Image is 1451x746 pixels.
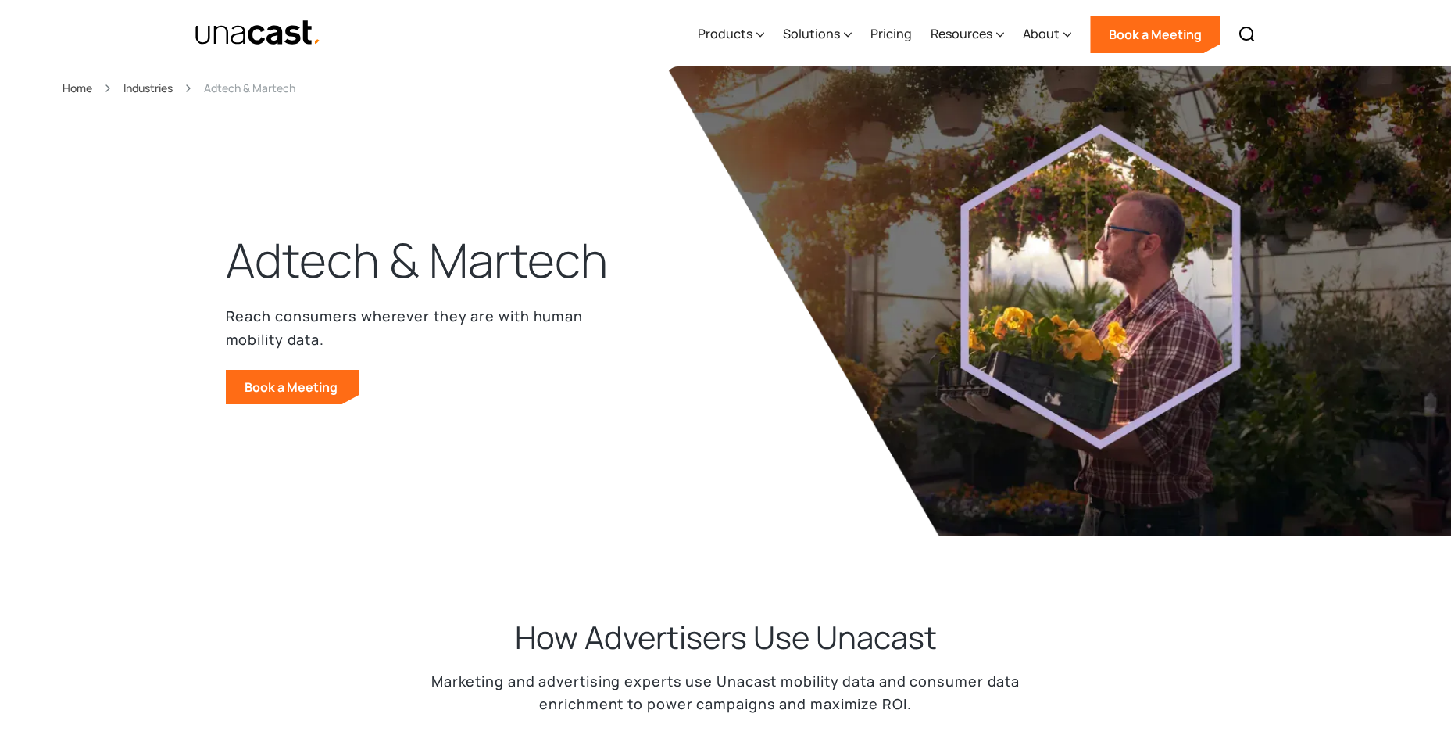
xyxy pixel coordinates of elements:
[195,20,322,47] img: Unacast text logo
[783,24,840,43] div: Solutions
[870,2,912,66] a: Pricing
[123,79,173,97] a: Industries
[515,617,937,658] h2: How Advertisers Use Unacast
[226,229,608,292] h1: Adtech & Martech
[1023,24,1060,43] div: About
[931,24,992,43] div: Resources
[226,370,359,404] a: Book a Meeting
[63,79,92,97] a: Home
[1090,16,1220,53] a: Book a Meeting
[226,304,632,351] p: Reach consumers wherever they are with human mobility data.
[413,670,1038,716] p: Marketing and advertising experts use Unacast mobility data and consumer data enrichment to power...
[1238,25,1256,44] img: Search icon
[698,24,752,43] div: Products
[204,79,295,97] div: Adtech & Martech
